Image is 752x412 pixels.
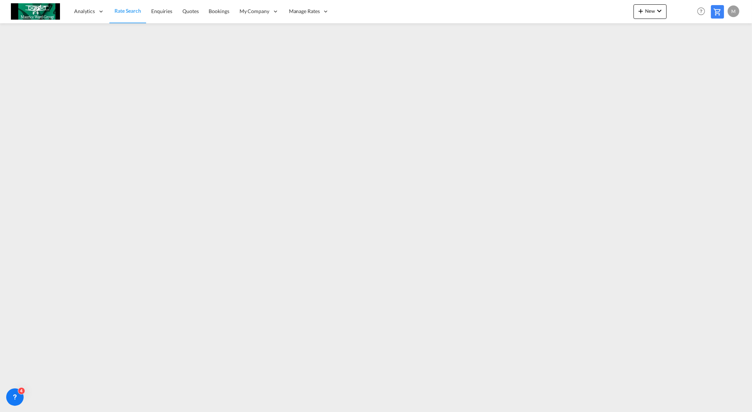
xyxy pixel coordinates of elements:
[655,7,664,15] md-icon: icon-chevron-down
[114,8,141,14] span: Rate Search
[636,8,664,14] span: New
[636,7,645,15] md-icon: icon-plus 400-fg
[289,8,320,15] span: Manage Rates
[634,4,667,19] button: icon-plus 400-fgNewicon-chevron-down
[182,8,198,14] span: Quotes
[151,8,172,14] span: Enquiries
[11,3,60,20] img: c6e8db30f5a511eea3e1ab7543c40fcc.jpg
[240,8,269,15] span: My Company
[74,8,95,15] span: Analytics
[209,8,229,14] span: Bookings
[695,5,707,17] span: Help
[728,5,739,17] div: M
[695,5,711,18] div: Help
